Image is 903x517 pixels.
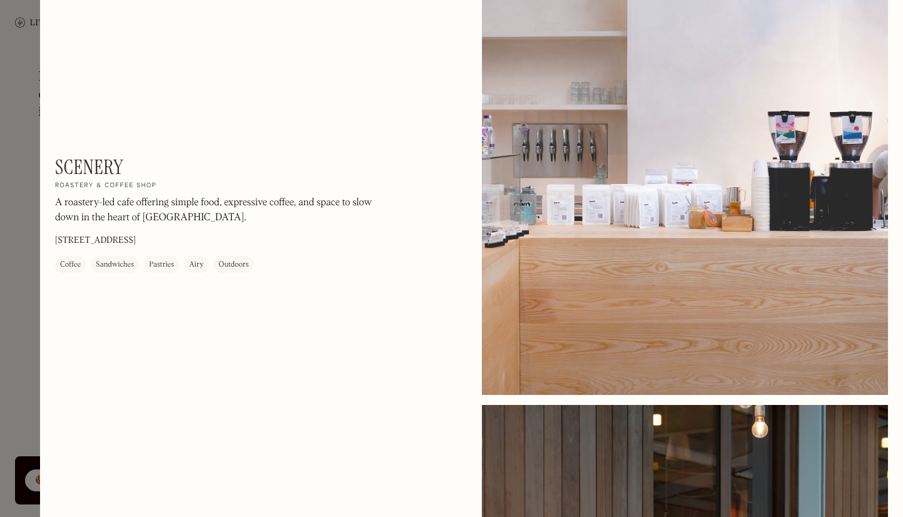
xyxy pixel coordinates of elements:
h2: Roastery & coffee shop [55,182,156,190]
p: A roastery-led cafe offering simple food, expressive coffee, and space to slow down in the heart ... [55,195,393,225]
div: Pastries [149,258,174,271]
div: Sandwiches [96,258,134,271]
div: Airy [189,258,203,271]
p: [STREET_ADDRESS] [55,234,136,247]
div: Outdoors [218,258,248,271]
div: Coffee [60,258,81,271]
h1: Scenery [55,155,123,179]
